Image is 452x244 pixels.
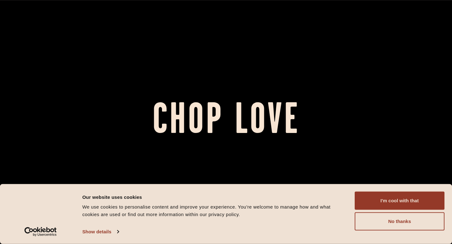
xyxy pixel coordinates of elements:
[82,193,347,201] div: Our website uses cookies
[355,192,444,210] button: I'm cool with that
[13,227,68,236] a: Usercentrics Cookiebot - opens in a new window
[82,227,119,236] a: Show details
[82,203,347,218] div: We use cookies to personalise content and improve your experience. You're welcome to manage how a...
[355,212,444,231] button: No thanks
